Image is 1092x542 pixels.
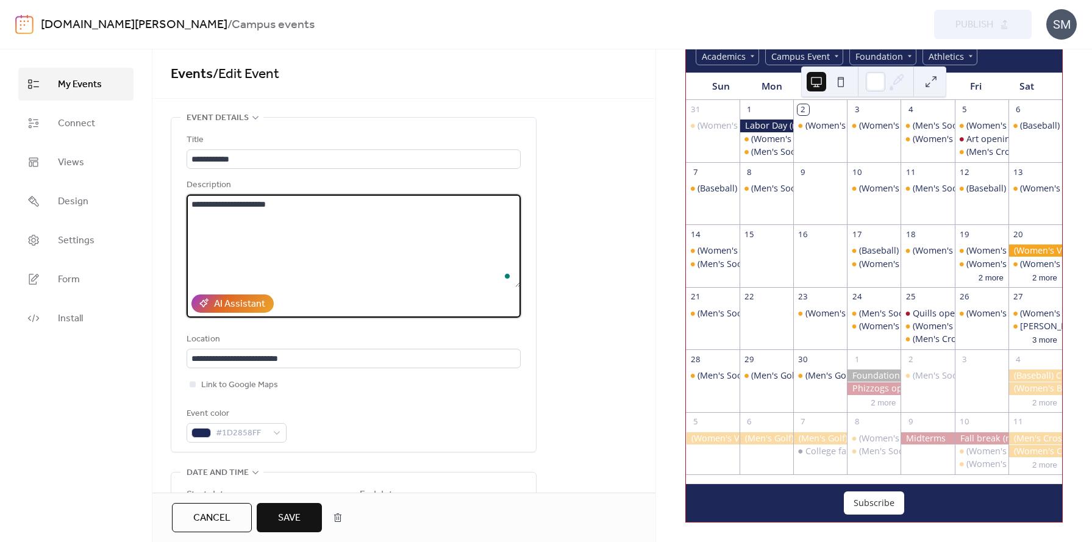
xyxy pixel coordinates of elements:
[257,503,322,532] button: Save
[751,182,1083,194] div: (Men's Soccer) [PERSON_NAME] College at [PERSON_NAME][GEOGRAPHIC_DATA]
[193,511,230,526] span: Cancel
[58,194,88,209] span: Design
[187,466,249,480] span: Date and time
[951,73,1002,99] div: Fri
[740,369,793,382] div: (Men's Golf) Battle of the Mississippi (1st round)
[58,155,84,170] span: Views
[851,104,862,115] div: 3
[851,416,862,427] div: 8
[959,166,970,177] div: 12
[901,320,954,332] div: (Women's Cross Country) Heartland Invitational
[955,258,1008,270] div: (Women's Volleyball) Carl Sandburg College at Waubonsee Community College
[955,182,1008,194] div: (Baseball) Illinois Central College vs. Carl Sandburg College
[798,354,808,365] div: 30
[959,416,970,427] div: 10
[955,307,1008,319] div: (Women's Golf) Millikin Dechert Classic (1st round)
[1027,396,1062,408] button: 2 more
[187,332,518,347] div: Location
[740,146,793,158] div: (Men's Soccer) Kennedy-King College vs. Carl Sandburg College
[866,396,901,408] button: 2 more
[214,297,265,312] div: AI Assistant
[171,61,213,88] a: Events
[698,258,1014,270] div: (Men's Soccer) [PERSON_NAME][GEOGRAPHIC_DATA] at [GEOGRAPHIC_DATA]
[690,229,701,240] div: 14
[901,119,954,132] div: (Men's Soccer) Kankakee Community College vs. Carl Sandburg College
[744,416,755,427] div: 6
[966,133,1069,145] div: Art opening 'Family Stuff'
[216,426,267,441] span: #1D2858FF
[793,369,847,382] div: (Men's Golf) Battle of the Mississippi (2nd round)
[227,13,232,37] b: /
[213,61,279,88] span: / Edit Event
[1008,320,1062,332] div: Sandburg golf outing
[1001,73,1052,99] div: Sat
[1013,104,1024,115] div: 6
[798,229,808,240] div: 16
[18,68,134,101] a: My Events
[959,354,970,365] div: 3
[686,432,740,444] div: (Women's Volleyball) Carl Sandburg College vs. Grand Rapids Tournament
[187,178,518,193] div: Description
[798,416,808,427] div: 7
[901,133,954,145] div: (Women's Volleyball) Carl Sandburg College at Indian Hills Community College
[847,432,901,444] div: (Women's Volleyball) Carl Sandburg College at Highland Community College - Illinois
[955,119,1008,132] div: (Women's Cross Country) Prairie Stars Invite
[847,369,901,382] div: Foundation scholarship application opens
[744,291,755,302] div: 22
[191,294,274,313] button: AI Assistant
[847,382,901,394] div: Phizzogs open for submissions
[1013,354,1024,365] div: 4
[41,13,227,37] a: [DOMAIN_NAME][PERSON_NAME]
[1027,271,1062,283] button: 2 more
[201,378,278,393] span: Link to Google Maps
[18,224,134,257] a: Settings
[1046,9,1077,40] div: SM
[905,354,916,365] div: 2
[901,182,954,194] div: (Men's Soccer) Carl Sandburg College at Elgin Community College
[690,166,701,177] div: 7
[901,307,954,319] div: Quills open mic
[15,15,34,34] img: logo
[793,307,847,319] div: (Women's Golf) Clash at the Creek
[18,185,134,218] a: Design
[232,13,315,37] b: Campus events
[955,445,1008,457] div: (Women's Volleyball) Carl Sandburg College vs. Milwaukee Area Technical College
[959,104,970,115] div: 5
[1013,416,1024,427] div: 11
[905,229,916,240] div: 18
[58,312,83,326] span: Install
[187,194,521,287] textarea: To enrich screen reader interactions, please activate Accessibility in Grammarly extension settings
[18,263,134,296] a: Form
[698,182,994,194] div: (Baseball) [PERSON_NAME][GEOGRAPHIC_DATA] at [GEOGRAPHIC_DATA]
[740,133,793,145] div: (Women's Golf) Augustana Highland Classic (2nd round)
[805,307,945,319] div: (Women's Golf) Clash at the Creek
[740,119,793,132] div: Labor Day (no classes/offices closed)
[793,432,847,444] div: (Men's Golf) Arrowhead Conference Championship (2nd round)
[744,166,755,177] div: 8
[1027,333,1062,345] button: 3 more
[1013,229,1024,240] div: 20
[740,432,793,444] div: (Men's Golf) Arrowhead Conference Championship (1st round)
[1027,458,1062,470] button: 2 more
[901,244,954,257] div: (Women's Volleyball) Carl Sandburg College at McHenry County College
[913,307,977,319] div: Quills open mic
[746,73,798,99] div: Mon
[847,320,901,332] div: (Women's Volleyball) Carl Sandburg College at Black Hawk College
[698,369,1014,382] div: (Men's Soccer) [PERSON_NAME][GEOGRAPHIC_DATA] at [GEOGRAPHIC_DATA]
[187,407,284,421] div: Event color
[58,273,80,287] span: Form
[686,119,740,132] div: (Women's Golf) Augustana Highland Classic (1st round)
[1008,182,1062,194] div: (Women's Golf) Fighting Scot Invitational (1st round)
[172,503,252,532] button: Cancel
[698,244,966,257] div: (Women's Golf) Fighting [PERSON_NAME] Invitational (2nd round)
[798,104,808,115] div: 2
[187,488,229,502] div: Start date
[1008,445,1062,457] div: (Women's Cross Country) Arrowhead Conference Championships
[1008,382,1062,394] div: (Women's Basketball) Carl Sandburg College at ICCAC Jamboree
[959,291,970,302] div: 26
[959,229,970,240] div: 19
[805,445,852,457] div: College fair
[793,119,847,132] div: (Women's Volleyball) Triton College vs. Carl Sandburg College
[686,258,740,270] div: (Men's Soccer) Carl Sandburg College at Prairie State College
[740,182,793,194] div: (Men's Soccer) Carl Sandburg College at Harry S. Truman College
